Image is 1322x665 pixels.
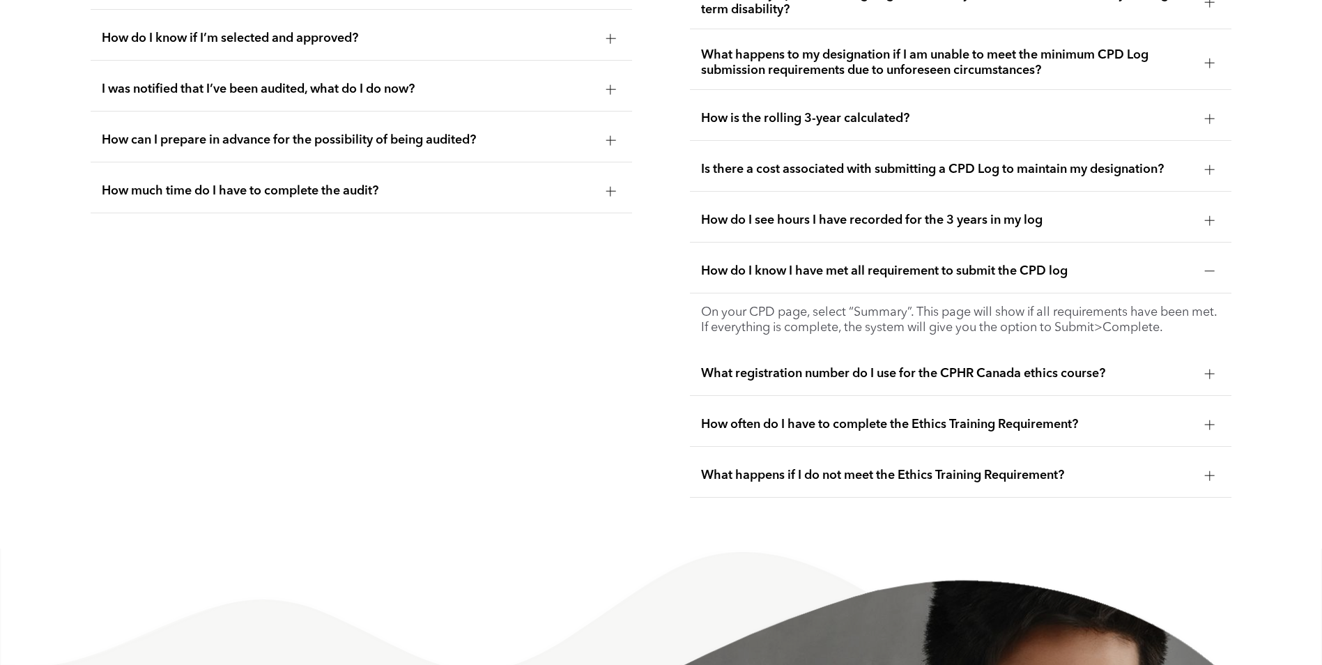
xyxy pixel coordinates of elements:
span: Is there a cost associated with submitting a CPD Log to maintain my designation? [701,162,1194,177]
span: How do I know if I’m selected and approved? [102,31,595,46]
span: How can I prepare in advance for the possibility of being audited? [102,132,595,148]
span: What happens to my designation if I am unable to meet the minimum CPD Log submission requirements... [701,47,1194,78]
span: How do I see hours I have recorded for the 3 years in my log [701,213,1194,228]
span: How do I know I have met all requirement to submit the CPD log [701,263,1194,279]
span: How often do I have to complete the Ethics Training Requirement? [701,417,1194,432]
span: I was notified that I’ve been audited, what do I do now? [102,82,595,97]
span: What registration number do I use for the CPHR Canada ethics course? [701,366,1194,381]
span: How much time do I have to complete the audit? [102,183,595,199]
span: How is the rolling 3-year calculated? [701,111,1194,126]
span: What happens if I do not meet the Ethics Training Requirement? [701,468,1194,483]
p: On your CPD page, select “Summary”. This page will show if all requirements have been met. If eve... [701,305,1221,335]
